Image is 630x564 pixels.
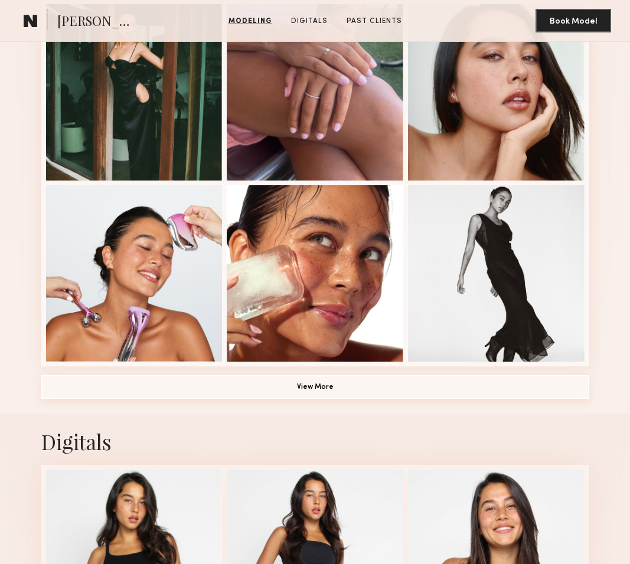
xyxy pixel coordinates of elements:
span: [PERSON_NAME] [57,12,139,32]
a: Past Clients [342,16,407,27]
a: Digitals [286,16,332,27]
a: Modeling [224,16,277,27]
button: Book Model [536,9,611,32]
button: View More [41,375,589,399]
div: Digitals [41,428,589,455]
a: Book Model [536,15,611,25]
